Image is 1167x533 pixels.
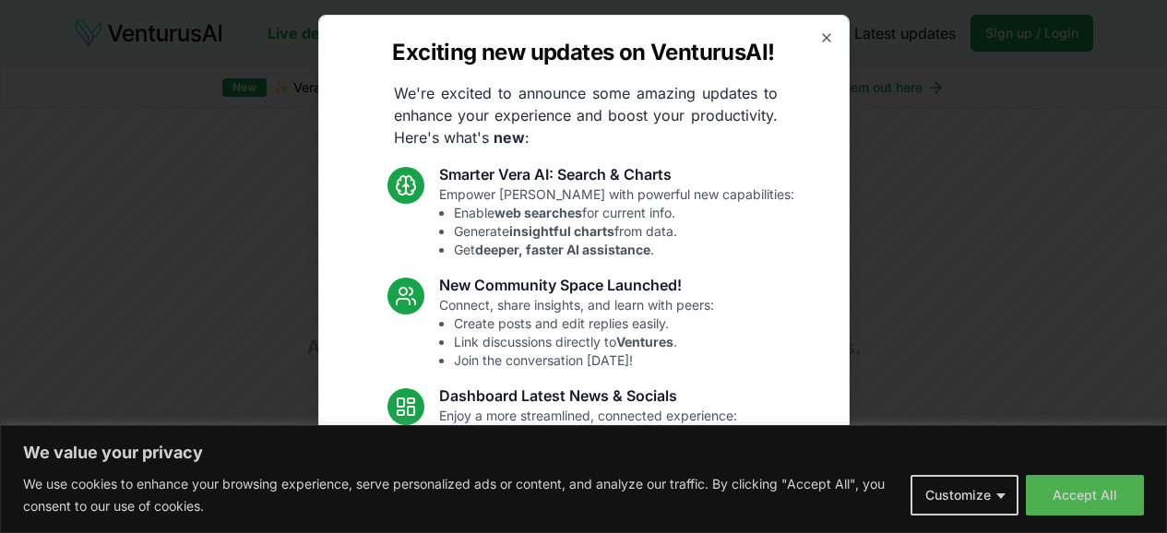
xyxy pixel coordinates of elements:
[494,205,582,220] strong: web searches
[498,444,626,460] strong: latest industry news
[439,407,737,480] p: Enjoy a more streamlined, connected experience:
[454,425,737,444] li: Standardized analysis .
[439,385,737,407] h3: Dashboard Latest News & Socials
[454,314,714,333] li: Create posts and edit replies easily.
[477,463,626,479] strong: trending relevant social
[454,351,714,370] li: Join the conversation [DATE]!
[392,38,774,67] h2: Exciting new updates on VenturusAI!
[439,296,714,370] p: Connect, share insights, and learn with peers:
[454,444,737,462] li: Access articles.
[454,204,794,222] li: Enable for current info.
[509,223,614,239] strong: insightful charts
[494,128,525,147] strong: new
[454,241,794,259] li: Get .
[475,242,650,257] strong: deeper, faster AI assistance
[439,495,723,517] h3: Fixes and UI Polish
[454,222,794,241] li: Generate from data.
[454,462,737,480] li: See topics.
[616,334,673,349] strong: Ventures
[588,426,674,442] strong: introductions
[439,185,794,259] p: Empower [PERSON_NAME] with powerful new capabilities:
[439,274,714,296] h3: New Community Space Launched!
[439,163,794,185] h3: Smarter Vera AI: Search & Charts
[454,333,714,351] li: Link discussions directly to .
[379,82,792,148] p: We're excited to announce some amazing updates to enhance your experience and boost your producti...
